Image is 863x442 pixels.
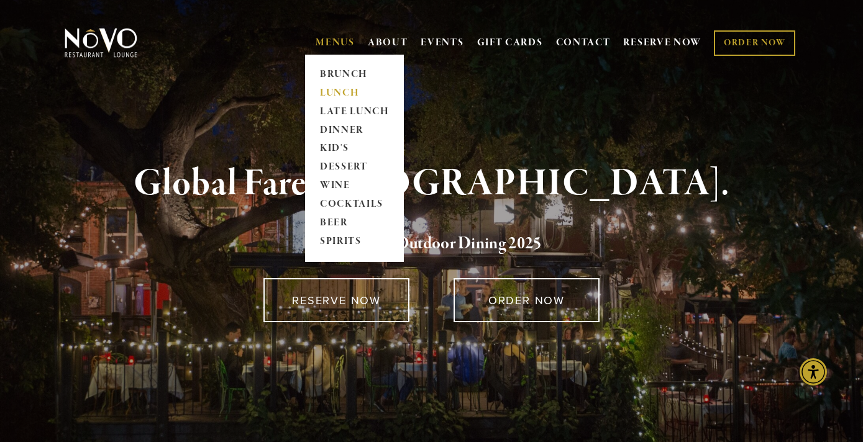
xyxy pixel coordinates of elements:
[316,65,393,84] a: BRUNCH
[62,27,140,58] img: Novo Restaurant &amp; Lounge
[421,37,463,49] a: EVENTS
[316,37,355,49] a: MENUS
[316,158,393,177] a: DESSERT
[316,233,393,251] a: SPIRITS
[477,31,543,55] a: GIFT CARDS
[714,30,795,56] a: ORDER NOW
[316,196,393,214] a: COCKTAILS
[134,160,729,207] strong: Global Fare. [GEOGRAPHIC_DATA].
[316,214,393,233] a: BEER
[556,31,611,55] a: CONTACT
[316,102,393,121] a: LATE LUNCH
[316,84,393,102] a: LUNCH
[800,358,827,386] div: Accessibility Menu
[263,278,409,322] a: RESERVE NOW
[316,121,393,140] a: DINNER
[316,140,393,158] a: KID'S
[623,31,701,55] a: RESERVE NOW
[368,37,408,49] a: ABOUT
[321,233,533,256] a: Voted Best Outdoor Dining 202
[316,177,393,196] a: WINE
[84,231,779,257] h2: 5
[454,278,600,322] a: ORDER NOW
